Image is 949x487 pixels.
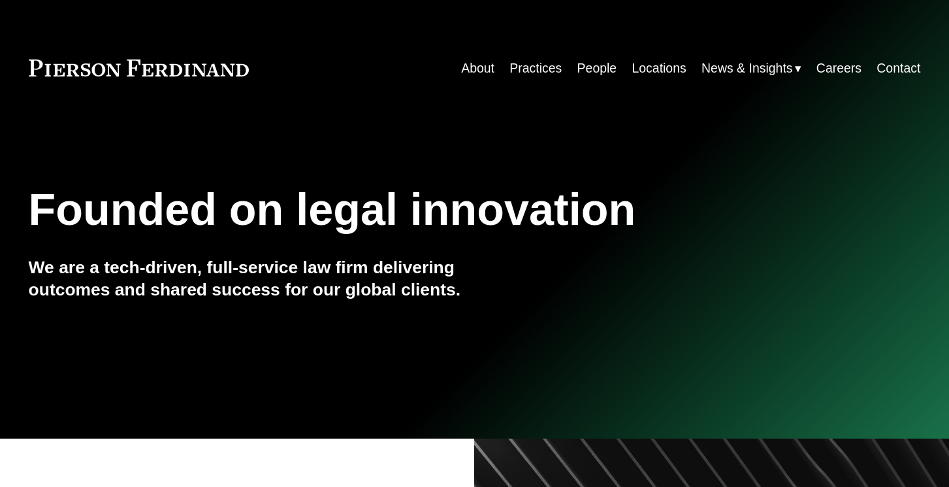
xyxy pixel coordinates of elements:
a: About [461,56,494,81]
a: folder dropdown [701,56,801,81]
a: Practices [509,56,562,81]
a: Contact [877,56,920,81]
a: People [577,56,617,81]
h1: Founded on legal innovation [29,184,772,235]
a: Locations [632,56,686,81]
span: News & Insights [701,57,793,80]
a: Careers [816,56,861,81]
h4: We are a tech-driven, full-service law firm delivering outcomes and shared success for our global... [29,257,475,301]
